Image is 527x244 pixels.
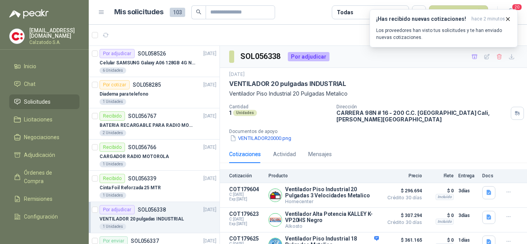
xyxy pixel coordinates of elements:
p: [EMAIL_ADDRESS][DOMAIN_NAME] [29,28,79,39]
button: Nueva solicitud [429,5,488,19]
span: search [196,9,201,15]
span: Negociaciones [24,133,59,141]
img: Logo peakr [9,9,49,19]
div: Por adjudicar [100,205,135,214]
div: Recibido [100,111,125,121]
p: SOL056337 [131,238,159,244]
a: Negociaciones [9,130,79,145]
div: 1 Unidades [100,192,126,199]
a: Por adjudicarSOL056338[DATE] VENTILADOR 20 pulgadas INDUSTRIAL1 Unidades [89,202,220,233]
a: Por cotizarSOL058285[DATE] Diadema para telefono1 Unidades [89,77,220,108]
p: Ventilador Piso Industrial 20 Pulgadas Metalico [229,89,518,98]
button: 20 [504,5,518,19]
img: Company Logo [269,189,282,202]
button: VENTILADOR20000.png [229,134,292,142]
p: [DATE] [229,71,245,78]
span: Inicio [24,62,36,71]
p: Cinta Foil Reforzada 25 MTR [100,184,161,192]
div: 6 Unidades [100,67,126,74]
p: 1 [229,109,231,116]
p: Celular SAMSUNG Galaxy A06 128GB 4G Negro [100,59,196,67]
span: Remisiones [24,195,52,203]
span: Configuración [24,212,58,221]
div: Por adjudicar [288,52,329,61]
span: $ 296.694 [383,186,422,195]
p: COT179623 [229,211,264,217]
span: 20 [512,3,522,11]
div: 1 Unidades [100,161,126,167]
span: Exp: [DATE] [229,222,264,226]
p: Cotización [229,173,264,178]
a: Solicitudes [9,94,79,109]
a: RecibidoSOL056766[DATE] CARGADOR RADIO MOTOROLA1 Unidades [89,140,220,171]
a: Por adjudicarSOL058526[DATE] Celular SAMSUNG Galaxy A06 128GB 4G Negro6 Unidades [89,46,220,77]
span: Licitaciones [24,115,52,124]
p: Flete [427,173,454,178]
p: [DATE] [203,81,216,89]
span: C: [DATE] [229,192,264,197]
p: [DATE] [203,113,216,120]
p: Documentos de apoyo [229,129,524,134]
span: Crédito 30 días [383,195,422,200]
div: Por adjudicar [100,49,135,58]
a: Órdenes de Compra [9,165,79,188]
div: Recibido [100,143,125,152]
div: 2 Unidades [100,130,126,136]
button: ¡Has recibido nuevas cotizaciones!hace 2 minutos Los proveedores han visto tus solicitudes y te h... [370,9,518,47]
p: Docs [482,173,498,178]
p: $ 0 [427,186,454,195]
p: [DATE] [203,144,216,151]
span: Crédito 30 días [383,220,422,225]
p: COT179625 [229,236,264,242]
p: CARRERA 98N # 16 - 200 C.C. [GEOGRAPHIC_DATA] Cali , [PERSON_NAME][GEOGRAPHIC_DATA] [336,109,508,123]
p: Dirección [336,104,508,109]
p: VENTILADOR 20 pulgadas INDUSTRIAL [100,215,184,223]
div: 1 Unidades [100,99,126,105]
div: Unidades [233,110,257,116]
h3: ¡Has recibido nuevas cotizaciones! [376,16,468,22]
span: Exp: [DATE] [229,197,264,202]
span: C: [DATE] [229,217,264,222]
span: Adjudicación [24,151,55,159]
p: SOL056339 [128,176,156,181]
p: Precio [383,173,422,178]
p: VENTILADOR 20 pulgadas INDUSTRIAL [229,80,346,88]
p: SOL058285 [133,82,161,88]
div: Todas [337,8,353,17]
p: Ventilador Alta Potencia KALLEY K-VP20HS Negro [285,211,379,223]
p: SOL056338 [138,207,166,212]
a: Licitaciones [9,112,79,127]
span: Solicitudes [24,98,51,106]
div: Por cotizar [100,80,130,89]
p: Cantidad [229,104,330,109]
a: Remisiones [9,192,79,206]
p: Entrega [458,173,478,178]
span: 103 [170,8,185,17]
div: Incluido [436,194,454,200]
p: [DATE] [203,50,216,57]
p: Homecenter [285,199,379,204]
div: Incluido [436,219,454,225]
span: hace 2 minutos [471,16,505,22]
p: Producto [269,173,379,178]
p: SOL056767 [128,113,156,119]
p: CARGADOR RADIO MOTOROLA [100,153,169,160]
p: [DATE] [203,175,216,182]
p: Ventilador Piso Industrial 20 Pulgadas 3 Velocidades Metalico [285,186,379,199]
p: Alkosto [285,223,379,229]
p: Calzatodo S.A. [29,40,79,45]
p: BATERIA RECARGABLE PARA RADIO MOTOROLA [100,122,196,129]
div: Recibido [100,174,125,183]
a: Configuración [9,209,79,224]
span: Chat [24,80,35,88]
div: Mensajes [308,150,332,158]
a: RecibidoSOL056339[DATE] Cinta Foil Reforzada 25 MTR1 Unidades [89,171,220,202]
h1: Mis solicitudes [114,7,164,18]
span: $ 307.294 [383,211,422,220]
p: Los proveedores han visto tus solicitudes y te han enviado nuevas cotizaciones. [376,27,511,41]
p: [DATE] [203,206,216,214]
a: Adjudicación [9,148,79,162]
p: 3 días [458,211,478,220]
div: 1 Unidades [100,224,126,230]
p: COT179604 [229,186,264,192]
